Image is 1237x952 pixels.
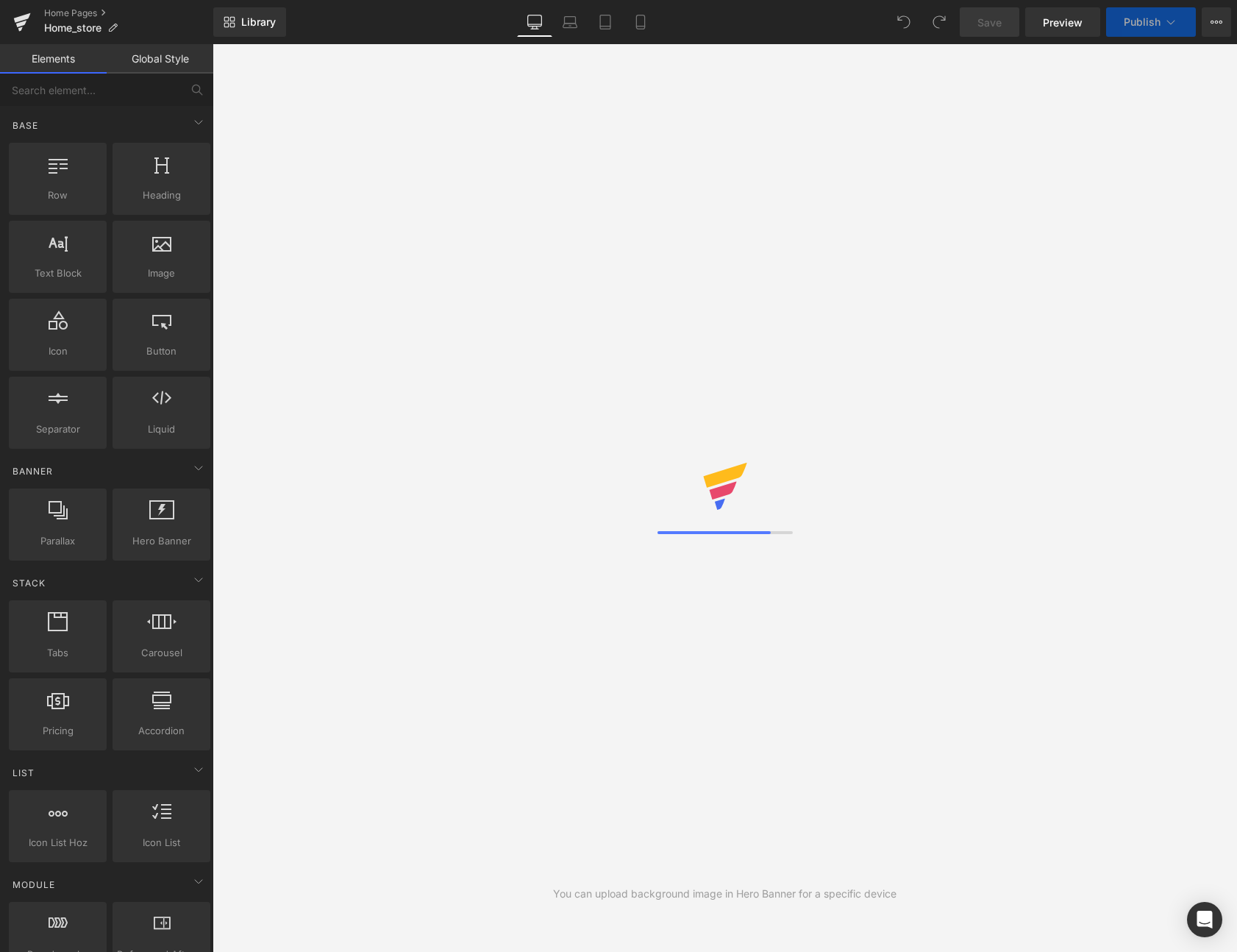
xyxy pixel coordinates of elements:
button: Publish [1106,7,1196,37]
span: Row [13,188,102,203]
span: Parallax [13,533,102,549]
span: Publish [1124,16,1161,28]
span: Separator [13,422,102,437]
span: Text Block [13,266,102,281]
span: Image [117,266,206,281]
span: Save [977,15,1002,30]
button: Undo [889,7,919,37]
span: Heading [117,188,206,203]
span: Preview [1043,15,1083,30]
a: Laptop [552,7,588,37]
a: Home Pages [44,7,213,19]
span: List [11,766,36,780]
span: Base [11,118,40,132]
span: Pricing [13,723,102,739]
span: Button [117,344,206,359]
span: Tabs [13,645,102,661]
span: Home_store [44,22,101,34]
a: Global Style [107,44,213,74]
button: Redo [924,7,954,37]
div: Open Intercom Messenger [1187,902,1222,937]
span: Stack [11,576,47,590]
span: Library [241,15,276,29]
span: Icon List [117,835,206,850]
div: You can upload background image in Hero Banner for a specific device [553,886,896,902]
a: Mobile [623,7,658,37]
span: Icon [13,344,102,359]
span: Accordion [117,723,206,739]
span: Carousel [117,645,206,661]
span: Icon List Hoz [13,835,102,850]
a: Preview [1025,7,1100,37]
span: Banner [11,464,54,478]
span: Hero Banner [117,533,206,549]
a: New Library [213,7,286,37]
button: More [1202,7,1231,37]
a: Desktop [517,7,552,37]
span: Module [11,878,57,892]
span: Liquid [117,422,206,437]
a: Tablet [588,7,623,37]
